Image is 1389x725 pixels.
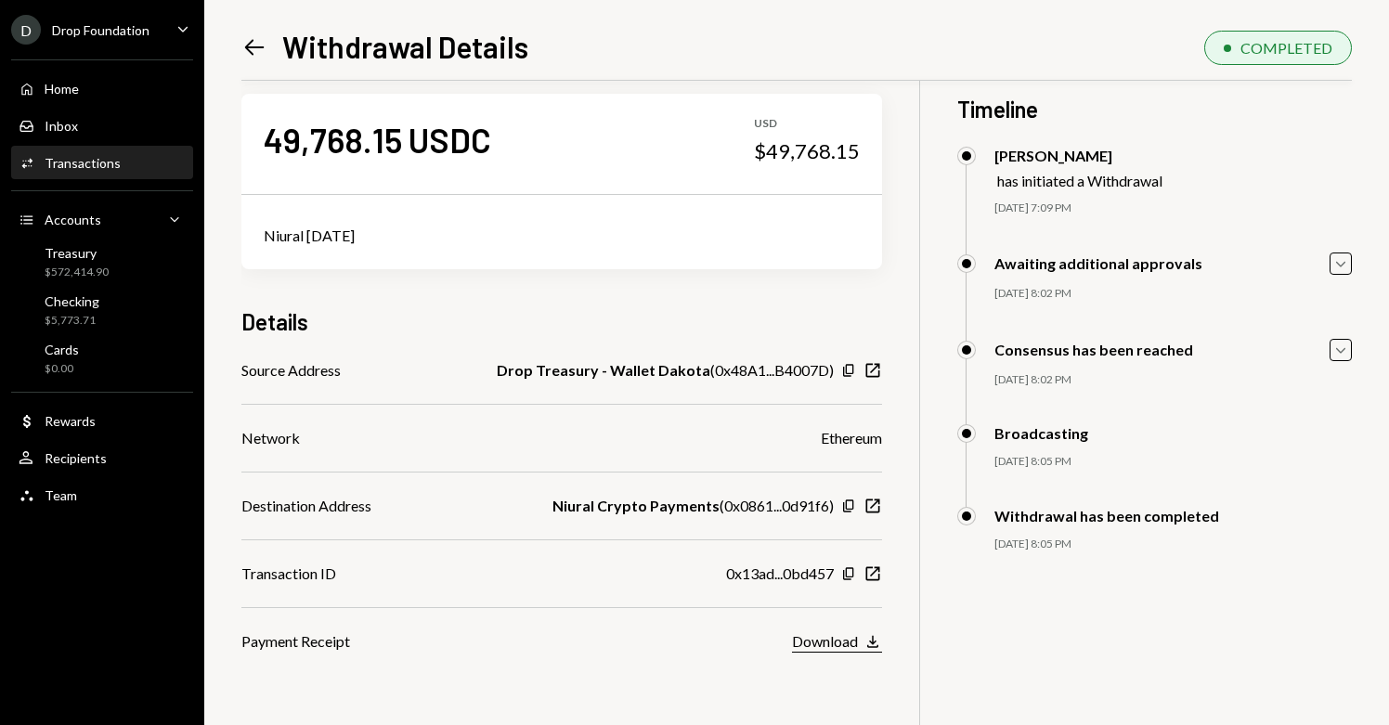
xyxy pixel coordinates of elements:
[11,288,193,332] a: Checking$5,773.71
[994,507,1219,524] div: Withdrawal has been completed
[52,22,149,38] div: Drop Foundation
[957,94,1352,124] h3: Timeline
[754,138,860,164] div: $49,768.15
[11,109,193,142] a: Inbox
[11,404,193,437] a: Rewards
[754,116,860,132] div: USD
[282,28,528,65] h1: Withdrawal Details
[45,342,79,357] div: Cards
[241,427,300,449] div: Network
[45,313,99,329] div: $5,773.71
[11,71,193,105] a: Home
[11,240,193,284] a: Treasury$572,414.90
[11,146,193,179] a: Transactions
[11,478,193,511] a: Team
[552,495,720,517] b: Niural Crypto Payments
[994,341,1193,358] div: Consensus has been reached
[45,81,79,97] div: Home
[45,487,77,503] div: Team
[45,293,99,309] div: Checking
[552,495,834,517] div: ( 0x0861...0d91f6 )
[792,632,882,653] button: Download
[994,537,1352,552] div: [DATE] 8:05 PM
[45,361,79,377] div: $0.00
[994,201,1352,216] div: [DATE] 7:09 PM
[821,427,882,449] div: Ethereum
[792,632,858,650] div: Download
[45,212,101,227] div: Accounts
[11,441,193,474] a: Recipients
[45,413,96,429] div: Rewards
[11,202,193,236] a: Accounts
[241,306,308,337] h3: Details
[241,630,350,653] div: Payment Receipt
[1240,39,1332,57] div: COMPLETED
[45,265,109,280] div: $572,414.90
[11,15,41,45] div: D
[994,372,1352,388] div: [DATE] 8:02 PM
[994,286,1352,302] div: [DATE] 8:02 PM
[241,359,341,382] div: Source Address
[45,450,107,466] div: Recipients
[241,563,336,585] div: Transaction ID
[45,118,78,134] div: Inbox
[241,495,371,517] div: Destination Address
[994,254,1202,272] div: Awaiting additional approvals
[497,359,710,382] b: Drop Treasury - Wallet Dakota
[45,245,109,261] div: Treasury
[994,424,1088,442] div: Broadcasting
[994,147,1162,164] div: [PERSON_NAME]
[497,359,834,382] div: ( 0x48A1...B4007D )
[997,172,1162,189] div: has initiated a Withdrawal
[45,155,121,171] div: Transactions
[726,563,834,585] div: 0x13ad...0bd457
[264,225,860,247] div: Niural [DATE]
[11,336,193,381] a: Cards$0.00
[994,454,1352,470] div: [DATE] 8:05 PM
[264,119,491,161] div: 49,768.15 USDC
